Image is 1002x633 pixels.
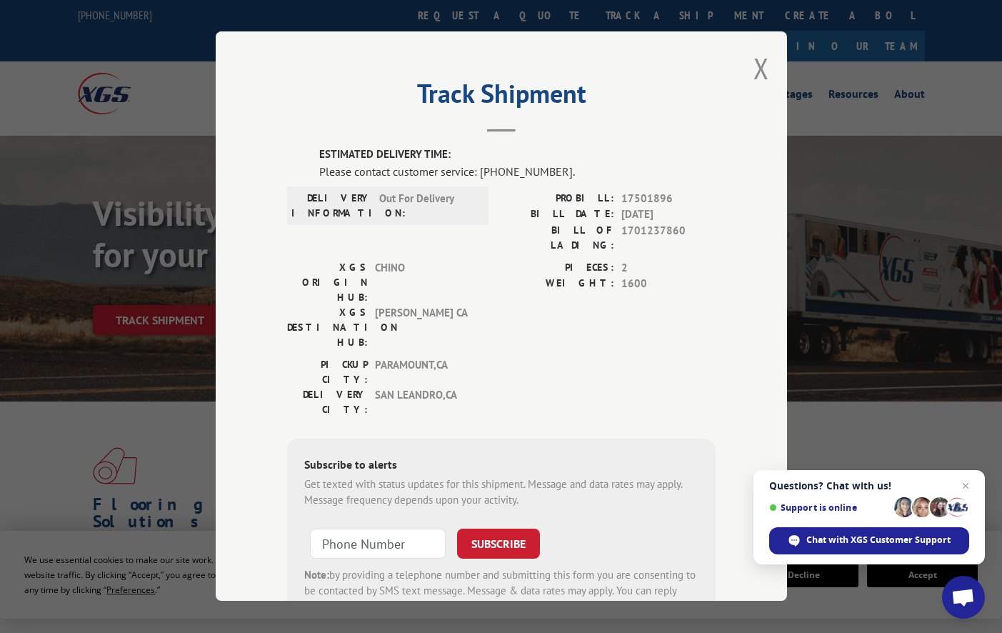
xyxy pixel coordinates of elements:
span: 1600 [621,276,716,292]
label: DELIVERY CITY: [287,387,368,417]
span: Close chat [957,477,974,494]
label: PROBILL: [501,191,614,207]
button: SUBSCRIBE [457,529,540,559]
span: [PERSON_NAME] CA [375,305,471,350]
label: XGS ORIGIN HUB: [287,260,368,305]
span: PARAMOUNT , CA [375,357,471,387]
span: Support is online [769,502,889,513]
span: Questions? Chat with us! [769,480,969,492]
span: CHINO [375,260,471,305]
label: PICKUP CITY: [287,357,368,387]
label: DELIVERY INFORMATION: [291,191,372,221]
span: 2 [621,260,716,276]
label: ESTIMATED DELIVERY TIME: [319,146,716,163]
label: BILL OF LADING: [501,223,614,253]
span: Chat with XGS Customer Support [806,534,951,547]
span: [DATE] [621,206,716,223]
label: WEIGHT: [501,276,614,292]
span: SAN LEANDRO , CA [375,387,471,417]
span: 1701237860 [621,223,716,253]
button: Close modal [753,49,769,87]
label: XGS DESTINATION HUB: [287,305,368,350]
span: 17501896 [621,191,716,207]
div: Subscribe to alerts [304,456,698,477]
label: PIECES: [501,260,614,276]
span: Out For Delivery [379,191,476,221]
strong: Note: [304,568,329,582]
label: BILL DATE: [501,206,614,223]
input: Phone Number [310,529,446,559]
div: Please contact customer service: [PHONE_NUMBER]. [319,163,716,180]
h2: Track Shipment [287,84,716,111]
div: Open chat [942,576,985,619]
div: by providing a telephone number and submitting this form you are consenting to be contacted by SM... [304,567,698,616]
div: Get texted with status updates for this shipment. Message and data rates may apply. Message frequ... [304,477,698,509]
div: Chat with XGS Customer Support [769,527,969,554]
